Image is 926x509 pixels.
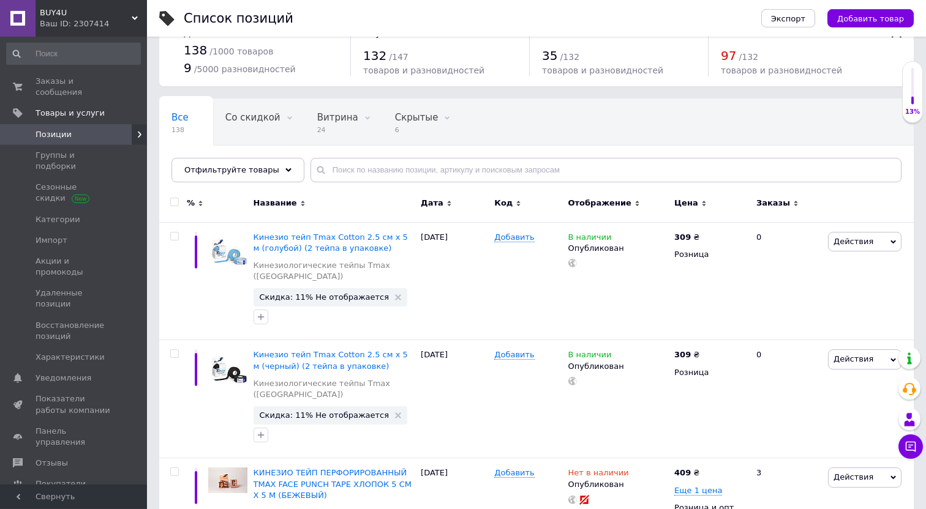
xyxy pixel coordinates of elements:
span: Категории [36,214,80,225]
a: Кинезиологические тейпы Tmax ([GEOGRAPHIC_DATA]) [254,260,415,282]
span: 24 [317,125,358,135]
span: Все [171,112,189,123]
span: Товары и услуги [36,108,105,119]
span: В наличии [568,350,612,363]
span: % [187,198,195,209]
div: Опубликован [568,479,669,490]
span: Действия [834,354,873,363]
span: Добавить товар [837,14,904,23]
span: / 147 [389,52,408,62]
button: Добавить товар [827,9,914,28]
span: 132 [363,48,386,63]
span: Скидка: 11% Не отображается [260,411,390,419]
span: BUY4U [40,7,132,18]
span: Скрытые [395,112,439,123]
span: Сезонные скидки [36,182,113,204]
span: Добавить [494,232,534,242]
span: Действия [834,472,873,481]
a: Кинезио тейп Tmax Cotton 2.5 см х 5 м (голубой) (2 тейпа в упаковке) [254,232,408,253]
span: 97 [721,48,736,63]
span: Характеристики [36,352,105,363]
span: Покупатели [36,478,86,489]
span: Скидка: 11% Не отображается [260,293,390,301]
span: Цена [674,198,698,209]
span: Витрина [317,112,358,123]
span: Отображение [568,198,631,209]
span: Действия [834,237,873,246]
span: 138 [184,43,207,58]
div: Опубликован [568,243,669,254]
span: Отфильтруйте товары [184,165,279,174]
span: Опубликованные [171,158,255,169]
span: Со скидкой [225,112,280,123]
span: Позиции [36,129,72,140]
b: 309 [674,232,691,242]
span: 35 [542,48,557,63]
a: КИНЕЗИО ТЕЙП ПЕРФОРИРОВАННЫЙ TMAX FACE PUNCH TAPE ХЛОПОК 5 СМ X 5 М (БЕЖЕВЫЙ) [254,468,412,499]
div: Ваш ID: 2307414 [40,18,147,29]
span: / 132 [560,52,579,62]
span: Заказы и сообщения [36,76,113,98]
span: Группы и подборки [36,150,113,172]
div: Список позиций [184,12,293,25]
span: товаров и разновидностей [363,65,484,75]
b: 409 [674,468,691,477]
span: / 132 [739,52,758,62]
span: Удаленные позиции [36,288,113,310]
span: Восстановление позиций [36,320,113,342]
span: Нет в наличии [568,468,629,481]
img: Кинезио тейп Tmax Cotton 2.5 см х 5 м (голубой) (2 тейпа в упаковке) [208,232,247,271]
div: Опубликован [568,361,669,372]
div: Розница [674,249,746,260]
span: Код [494,198,513,209]
button: Чат с покупателем [898,434,923,459]
span: Уведомления [36,373,91,384]
input: Поиск [6,43,141,65]
img: КИНЕЗИО ТЕЙП ПЕРФОРИРОВАННЫЙ TMAX FACE PUNCH TAPE ХЛОПОК 5 СМ X 5 М (БЕЖЕВЫЙ) [208,467,247,493]
div: ₴ [674,232,699,243]
img: Кинезио тейп Tmax Cotton 2.5 см х 5 м (черный) (2 тейпа в упаковке) [208,349,247,388]
span: Акции и промокоды [36,256,113,278]
div: [DATE] [418,340,491,458]
span: Добавить [494,350,534,360]
span: Дата [421,198,443,209]
span: Название [254,198,297,209]
div: 13% [903,108,922,116]
span: товаров и разновидностей [721,65,842,75]
span: 9 [184,61,192,75]
span: Импорт [36,235,67,246]
div: Розница [674,367,746,378]
input: Поиск по названию позиции, артикулу и поисковым запросам [311,158,902,182]
span: Заказы [756,198,790,209]
div: 0 [749,340,825,458]
span: товаров и разновидностей [542,65,663,75]
span: Экспорт [771,14,805,23]
div: [DATE] [418,222,491,340]
span: Отзывы [36,458,68,469]
span: 6 [395,125,439,135]
b: 309 [674,350,691,359]
span: Добавить [494,468,534,478]
button: Экспорт [761,9,815,28]
div: ₴ [674,349,699,360]
div: ₴ [674,467,699,478]
span: / 1000 товаров [209,46,273,56]
a: Кинезио тейп Tmax Cotton 2.5 см х 5 м (черный) (2 тейпа в упаковке) [254,350,408,370]
span: В наличии [568,232,612,245]
div: 0 [749,222,825,340]
span: Панель управления [36,426,113,448]
span: 138 [171,125,189,135]
span: Показатели работы компании [36,393,113,415]
span: / 5000 разновидностей [194,64,296,74]
a: Кинезиологические тейпы Tmax ([GEOGRAPHIC_DATA]) [254,378,415,400]
span: Еще 1 цена [674,486,722,496]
